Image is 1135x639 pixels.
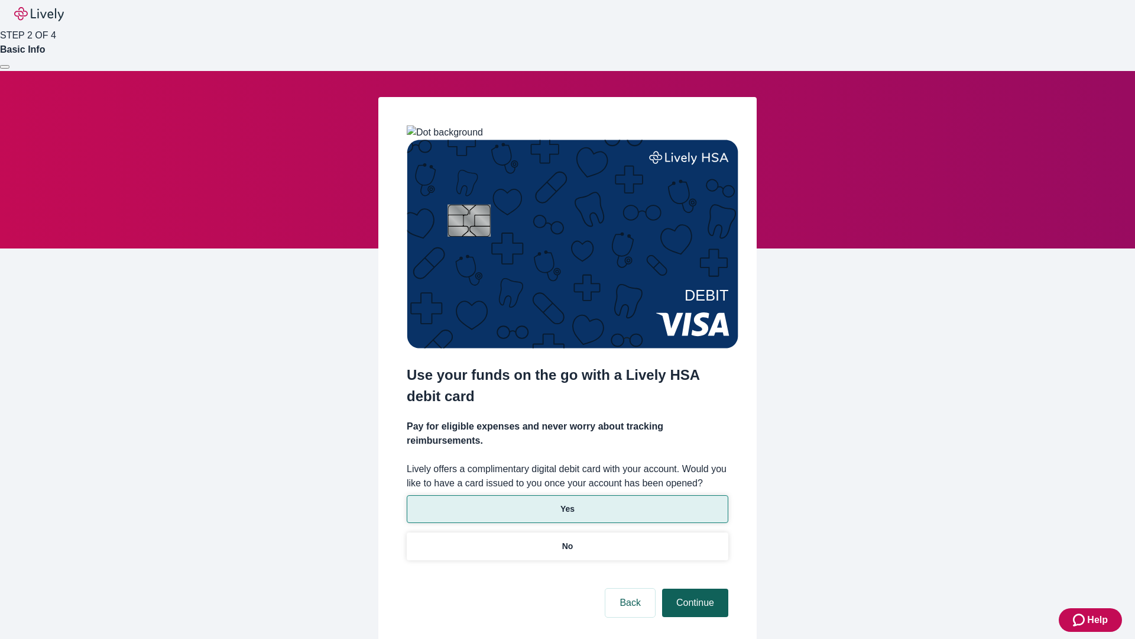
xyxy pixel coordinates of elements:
[14,7,64,21] img: Lively
[1059,608,1122,632] button: Zendesk support iconHelp
[605,589,655,617] button: Back
[560,503,575,515] p: Yes
[407,419,728,448] h4: Pay for eligible expenses and never worry about tracking reimbursements.
[1087,613,1108,627] span: Help
[407,364,728,407] h2: Use your funds on the go with a Lively HSA debit card
[407,140,738,348] img: Debit card
[662,589,728,617] button: Continue
[407,495,728,523] button: Yes
[562,540,573,553] p: No
[1073,613,1087,627] svg: Zendesk support icon
[407,125,483,140] img: Dot background
[407,462,728,490] label: Lively offers a complimentary digital debit card with your account. Would you like to have a card...
[407,532,728,560] button: No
